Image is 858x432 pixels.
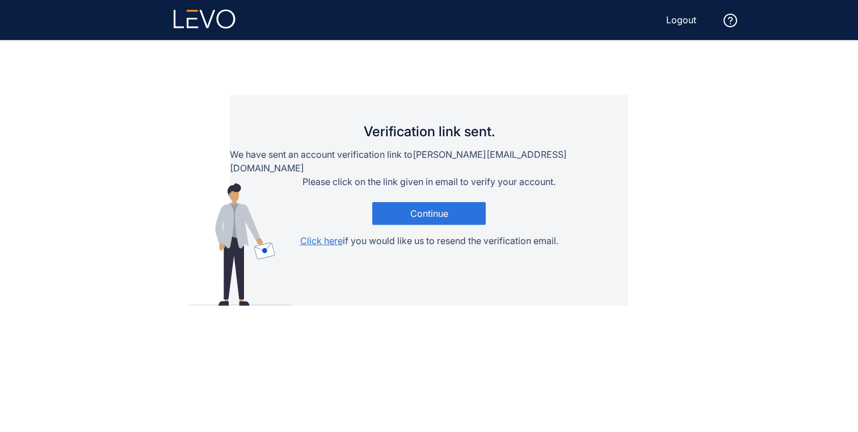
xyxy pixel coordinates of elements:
span: Click here [300,235,343,246]
span: Continue [410,208,448,219]
h1: Verification link sent. [364,129,495,134]
p: if you would like us to resend the verification email. [300,234,558,248]
p: Please click on the link given in email to verify your account. [302,175,556,188]
span: Logout [666,15,696,25]
p: We have sent an account verification link to [PERSON_NAME][EMAIL_ADDRESS][DOMAIN_NAME] [230,148,628,175]
button: Logout [657,11,705,29]
button: Continue [372,202,486,225]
